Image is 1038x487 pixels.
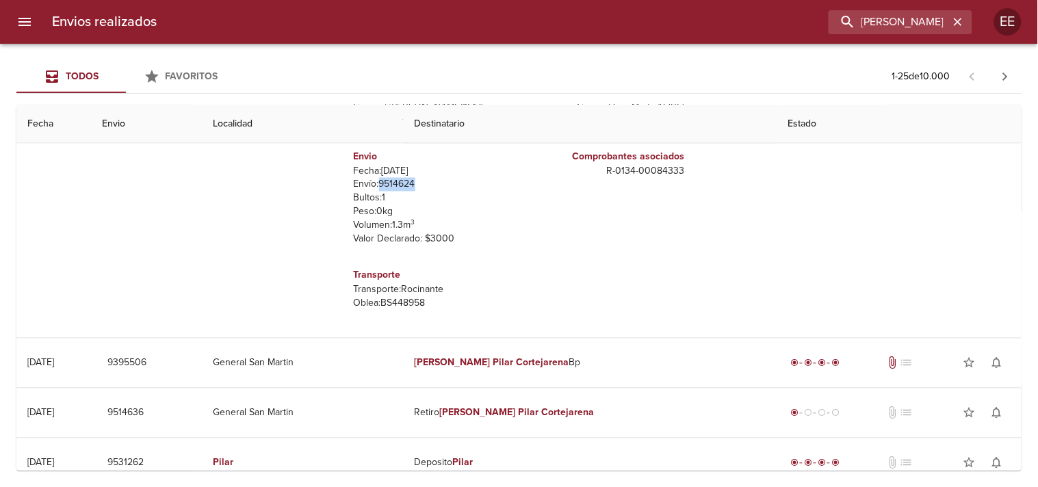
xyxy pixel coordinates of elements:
span: radio_button_unchecked [831,409,840,417]
button: Agregar a favoritos [956,399,983,427]
span: 9531262 [107,455,144,472]
td: Bp [403,339,777,388]
span: No tiene documentos adjuntos [885,406,899,420]
button: Activar notificaciones [983,399,1011,427]
span: notifications_none [990,456,1004,470]
span: notifications_none [990,356,1004,370]
th: Envio [91,105,202,144]
div: Generado [788,406,842,420]
span: radio_button_checked [790,409,799,417]
em: Cortejarena [541,407,594,419]
th: Estado [777,105,1022,144]
button: 9395506 [102,351,152,376]
span: radio_button_unchecked [818,409,826,417]
span: radio_button_unchecked [804,409,812,417]
div: EE [994,8,1022,36]
p: Bultos: 1 [354,192,514,205]
div: Abrir información de usuario [994,8,1022,36]
div: Entregado [788,456,842,470]
p: 1 - 25 de 10.000 [892,70,950,83]
em: [PERSON_NAME] [414,357,490,369]
span: Pagina anterior [956,69,989,83]
th: Localidad [202,105,403,144]
em: Pilar [452,457,473,469]
td: General San Martin [202,389,403,438]
p: Valor Declarado: $ 3000 [354,233,514,246]
span: No tiene pedido asociado [899,456,913,470]
em: [PERSON_NAME] [439,407,515,419]
input: buscar [829,10,949,34]
span: Pagina siguiente [989,60,1022,93]
td: General San Martin [202,339,403,388]
em: Pilar [493,357,513,369]
span: Favoritos [166,70,218,82]
span: radio_button_checked [790,459,799,467]
span: radio_button_checked [790,359,799,367]
span: notifications_none [990,406,1004,420]
em: Cortejarena [516,357,569,369]
div: [DATE] [27,357,54,369]
button: Agregar a favoritos [956,350,983,377]
span: radio_button_checked [804,459,812,467]
span: No tiene pedido asociado [899,406,913,420]
span: star_border [963,356,976,370]
button: 9514636 [102,401,149,426]
button: menu [8,5,41,38]
td: Retiro [403,389,777,438]
span: star_border [963,456,976,470]
button: Activar notificaciones [983,449,1011,477]
span: 9514636 [107,405,144,422]
div: [DATE] [27,407,54,419]
span: No tiene documentos adjuntos [885,456,899,470]
span: Tiene documentos adjuntos [885,356,899,370]
button: Agregar a favoritos [956,449,983,477]
span: radio_button_checked [831,459,840,467]
h6: Envio [354,149,514,164]
p: Transporte: Rocinante [354,283,514,297]
h6: Envios realizados [52,11,157,33]
h6: Comprobantes asociados [525,149,685,164]
button: Activar notificaciones [983,350,1011,377]
span: radio_button_checked [804,359,812,367]
p: R - 0134 - 00084333 [525,164,685,178]
div: Entregado [788,356,842,370]
p: Oblea: BS448958 [354,297,514,311]
span: radio_button_checked [818,459,826,467]
span: 9395506 [107,355,146,372]
div: Tabs Envios [16,60,235,93]
div: [DATE] [27,457,54,469]
span: radio_button_checked [818,359,826,367]
p: Peso: 0 kg [354,205,514,219]
p: Fecha: [DATE] [354,164,514,178]
span: radio_button_checked [831,359,840,367]
th: Destinatario [403,105,777,144]
h6: Transporte [354,268,514,283]
p: Volumen: 1.3 m [354,219,514,233]
button: 9531262 [102,451,149,476]
span: No tiene pedido asociado [899,356,913,370]
th: Fecha [16,105,91,144]
span: Todos [66,70,99,82]
sup: 3 [411,218,415,227]
p: Envío: 9514624 [354,178,514,192]
em: Pilar [518,407,539,419]
span: star_border [963,406,976,420]
em: Pilar [213,457,233,469]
